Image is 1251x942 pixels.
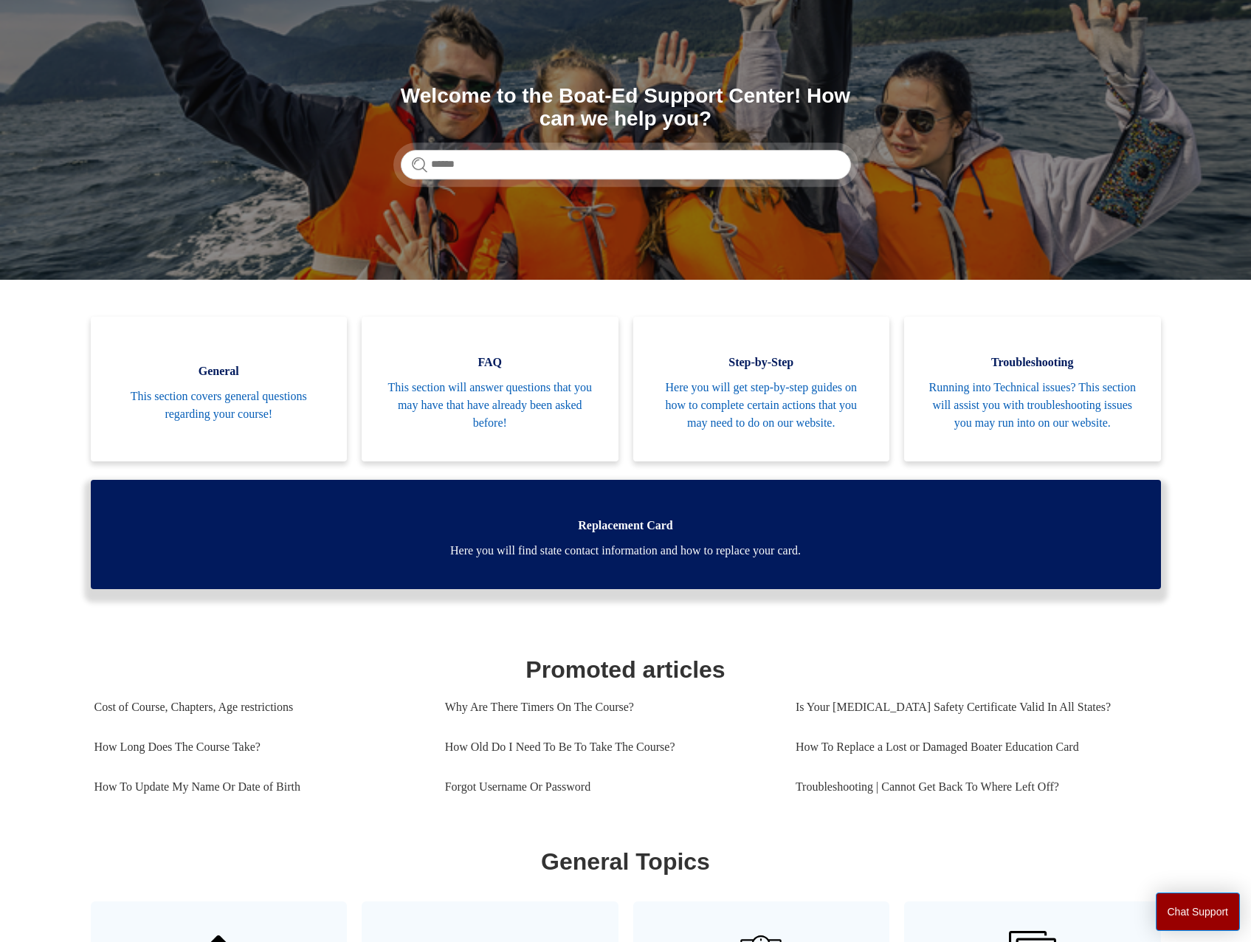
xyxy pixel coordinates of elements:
span: This section covers general questions regarding your course! [113,388,325,423]
h1: Welcome to the Boat-Ed Support Center! How can we help you? [401,85,851,131]
button: Chat Support [1156,893,1241,931]
h1: General Topics [94,844,1157,879]
span: Here you will get step-by-step guides on how to complete certain actions that you may need to do ... [655,379,868,432]
a: Step-by-Step Here you will get step-by-step guides on how to complete certain actions that you ma... [633,317,890,461]
a: How Old Do I Need To Be To Take The Course? [445,727,773,767]
a: Troubleshooting Running into Technical issues? This section will assist you with troubleshooting ... [904,317,1161,461]
span: Troubleshooting [926,354,1139,371]
span: Replacement Card [113,517,1139,534]
a: Replacement Card Here you will find state contact information and how to replace your card. [91,480,1161,589]
span: Step-by-Step [655,354,868,371]
a: Forgot Username Or Password [445,767,773,807]
a: Why Are There Timers On The Course? [445,687,773,727]
a: How To Update My Name Or Date of Birth [94,767,423,807]
a: How Long Does The Course Take? [94,727,423,767]
span: General [113,362,325,380]
a: Cost of Course, Chapters, Age restrictions [94,687,423,727]
input: Search [401,150,851,179]
span: FAQ [384,354,596,371]
span: Running into Technical issues? This section will assist you with troubleshooting issues you may r... [926,379,1139,432]
h1: Promoted articles [94,652,1157,687]
a: Troubleshooting | Cannot Get Back To Where Left Off? [796,767,1146,807]
span: This section will answer questions that you may have that have already been asked before! [384,379,596,432]
a: Is Your [MEDICAL_DATA] Safety Certificate Valid In All States? [796,687,1146,727]
span: Here you will find state contact information and how to replace your card. [113,542,1139,560]
a: FAQ This section will answer questions that you may have that have already been asked before! [362,317,618,461]
a: General This section covers general questions regarding your course! [91,317,348,461]
a: How To Replace a Lost or Damaged Boater Education Card [796,727,1146,767]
